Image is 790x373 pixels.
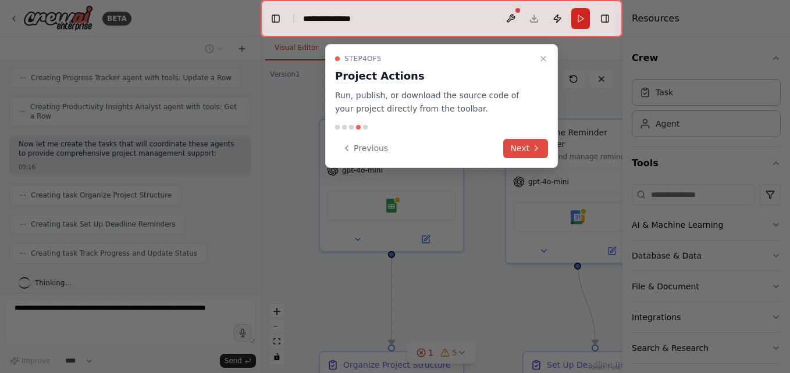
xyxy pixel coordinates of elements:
h3: Project Actions [335,68,534,84]
button: Hide left sidebar [268,10,284,27]
button: Previous [335,139,395,158]
button: Next [503,139,548,158]
button: Close walkthrough [536,52,550,66]
p: Run, publish, or download the source code of your project directly from the toolbar. [335,89,534,116]
span: Step 4 of 5 [344,54,382,63]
